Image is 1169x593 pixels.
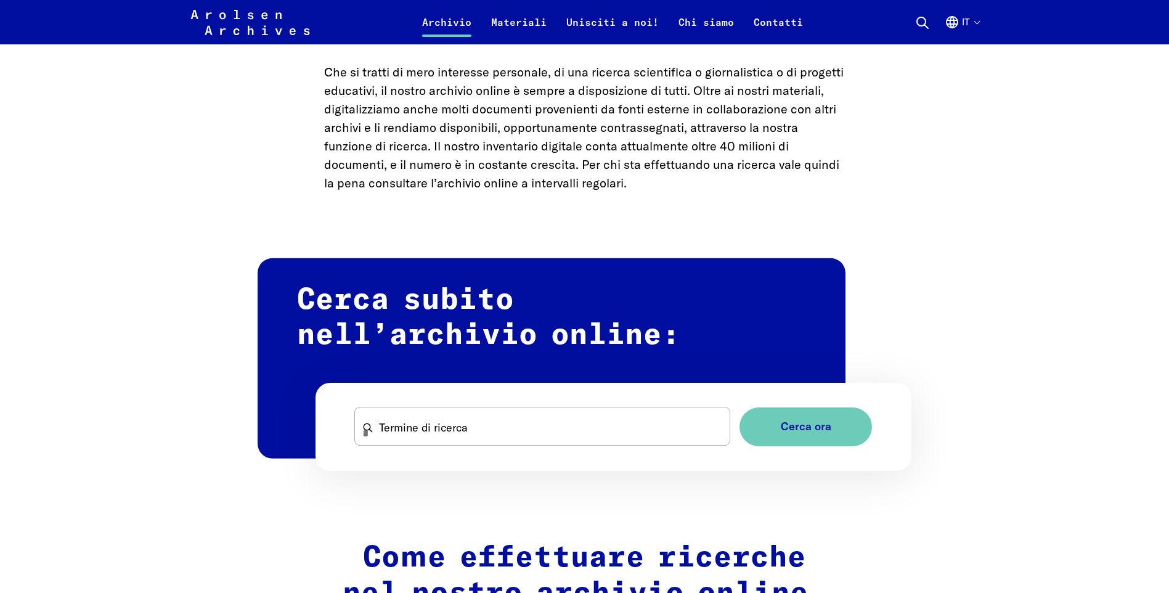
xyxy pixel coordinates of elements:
[324,63,845,192] p: Che si tratti di mero interesse personale, di una ricerca scientifica o giornalistica o di proget...
[556,15,669,44] a: Unisciti a noi!
[945,15,979,44] button: Italiano, selezione lingua
[669,15,744,44] a: Chi siamo
[744,15,813,44] a: Contatti
[412,15,481,44] a: Archivio
[481,15,556,44] a: Materiali
[258,258,845,458] h2: Cerca subito nell’archivio online:
[739,407,872,446] button: Cerca ora
[781,420,831,433] span: Cerca ora
[412,7,813,37] nav: Primaria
